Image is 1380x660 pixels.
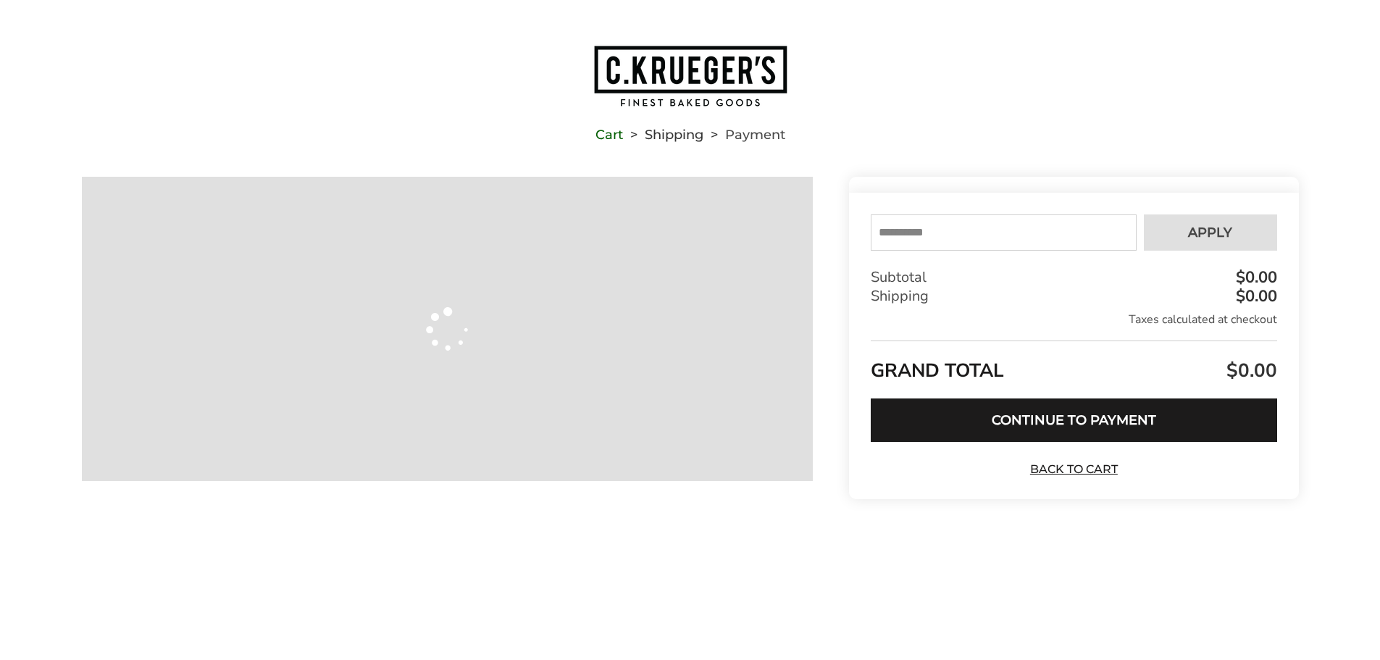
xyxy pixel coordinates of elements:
[871,287,1276,306] div: Shipping
[1232,288,1277,304] div: $0.00
[725,130,785,140] span: Payment
[593,44,788,108] img: C.KRUEGER'S
[1232,270,1277,285] div: $0.00
[871,268,1276,287] div: Subtotal
[1223,358,1277,383] span: $0.00
[82,44,1299,108] a: Go to home page
[871,341,1276,388] div: GRAND TOTAL
[1023,461,1124,477] a: Back to Cart
[623,130,703,140] li: Shipping
[595,130,623,140] a: Cart
[1144,214,1277,251] button: Apply
[1188,226,1232,239] span: Apply
[871,312,1276,327] div: Taxes calculated at checkout
[871,398,1276,442] button: Continue to Payment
